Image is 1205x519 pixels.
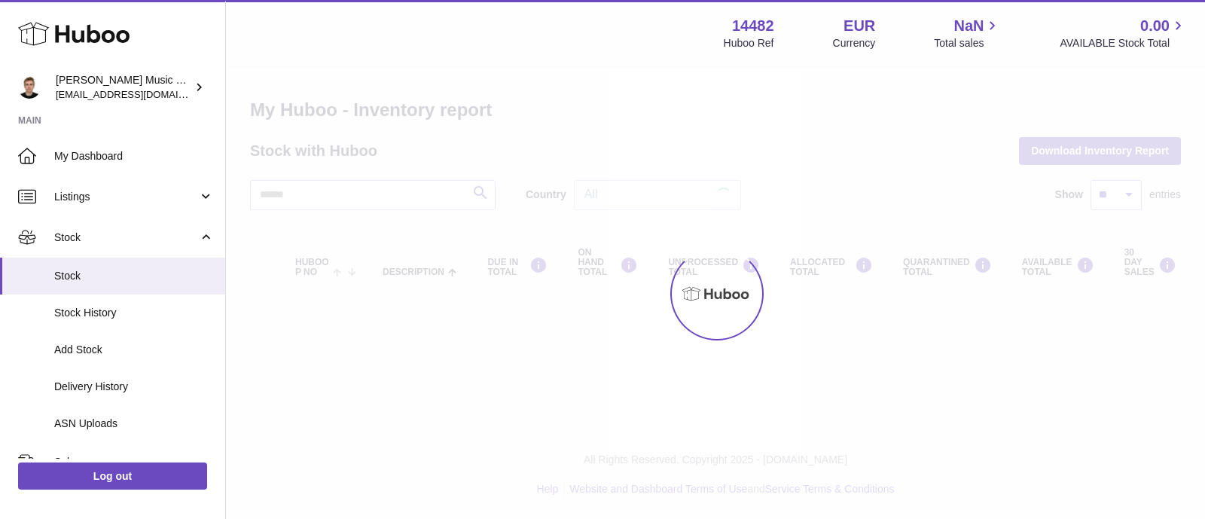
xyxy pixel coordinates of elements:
[934,16,1001,50] a: NaN Total sales
[54,230,198,245] span: Stock
[732,16,774,36] strong: 14482
[18,463,207,490] a: Log out
[54,306,214,320] span: Stock History
[953,16,984,36] span: NaN
[1060,36,1187,50] span: AVAILABLE Stock Total
[18,76,41,99] img: internalAdmin-14482@internal.huboo.com
[724,36,774,50] div: Huboo Ref
[56,73,191,102] div: [PERSON_NAME] Music & Media Publishing - FZCO
[54,149,214,163] span: My Dashboard
[54,417,214,431] span: ASN Uploads
[54,343,214,357] span: Add Stock
[54,455,198,469] span: Sales
[56,88,221,100] span: [EMAIL_ADDRESS][DOMAIN_NAME]
[54,380,214,394] span: Delivery History
[1060,16,1187,50] a: 0.00 AVAILABLE Stock Total
[54,269,214,283] span: Stock
[843,16,875,36] strong: EUR
[833,36,876,50] div: Currency
[1140,16,1170,36] span: 0.00
[54,190,198,204] span: Listings
[934,36,1001,50] span: Total sales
